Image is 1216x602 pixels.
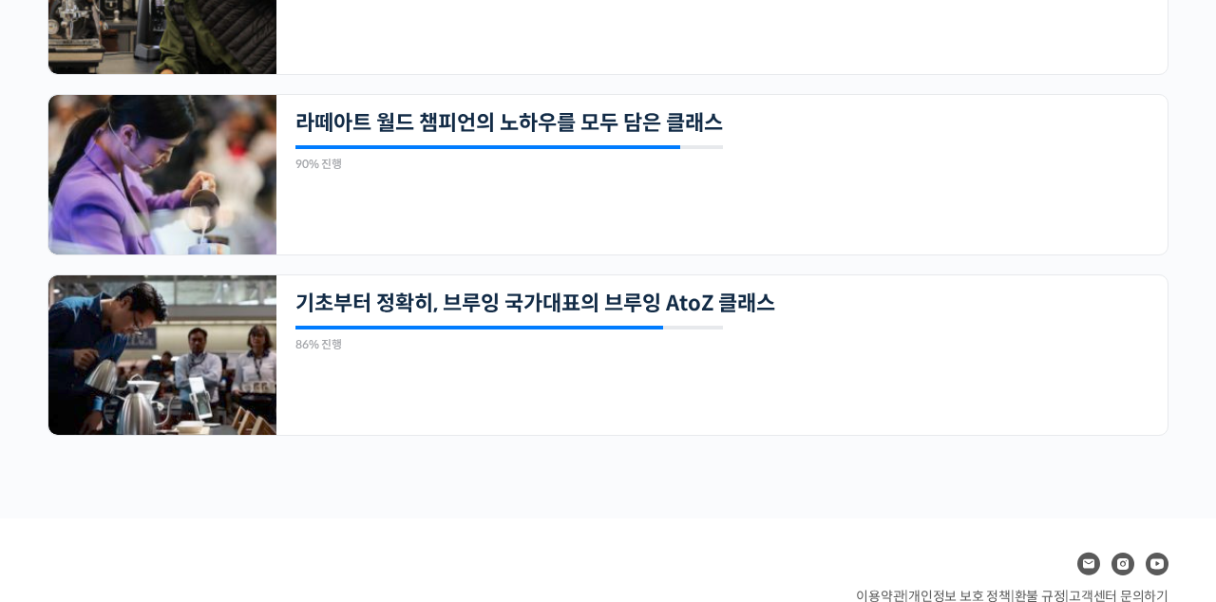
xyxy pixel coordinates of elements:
span: 설정 [294,473,316,488]
a: 홈 [6,444,125,492]
a: 설정 [245,444,365,492]
a: 라떼아트 월드 챔피언의 노하우를 모두 담은 클래스 [295,110,978,136]
div: 90% 진행 [295,159,723,170]
a: 대화 [125,444,245,492]
a: 기초부터 정확히, 브루잉 국가대표의 브루잉 AtoZ 클래스 [295,291,978,316]
div: 86% 진행 [295,339,723,350]
span: 대화 [174,474,197,489]
span: 홈 [60,473,71,488]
